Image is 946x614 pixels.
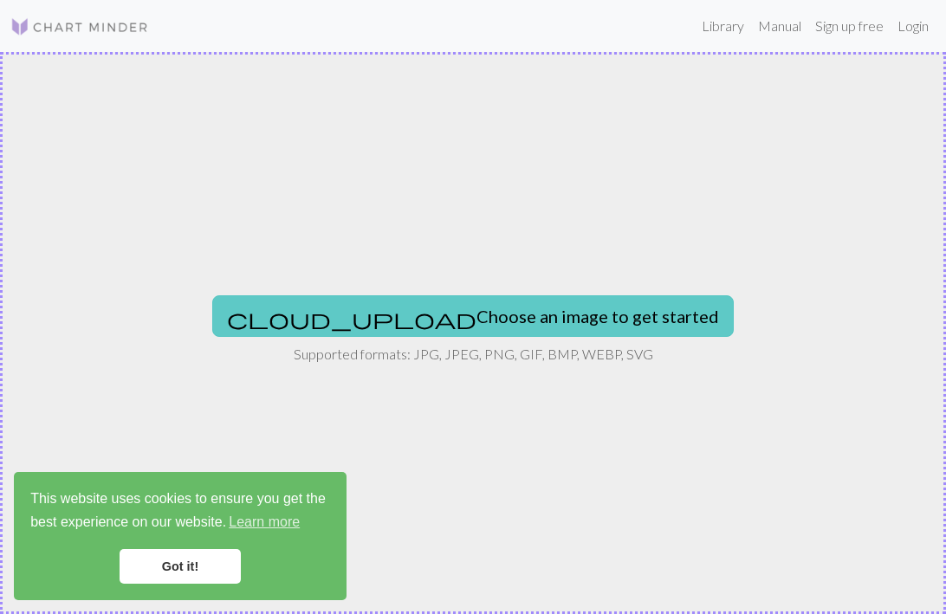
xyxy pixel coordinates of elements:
[212,295,734,337] button: Choose an image to get started
[10,16,149,37] img: Logo
[891,9,936,43] a: Login
[808,9,891,43] a: Sign up free
[695,9,751,43] a: Library
[226,509,302,535] a: learn more about cookies
[30,488,330,535] span: This website uses cookies to ensure you get the best experience on our website.
[14,472,347,600] div: cookieconsent
[120,549,241,584] a: dismiss cookie message
[294,344,653,365] p: Supported formats: JPG, JPEG, PNG, GIF, BMP, WEBP, SVG
[227,307,476,331] span: cloud_upload
[751,9,808,43] a: Manual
